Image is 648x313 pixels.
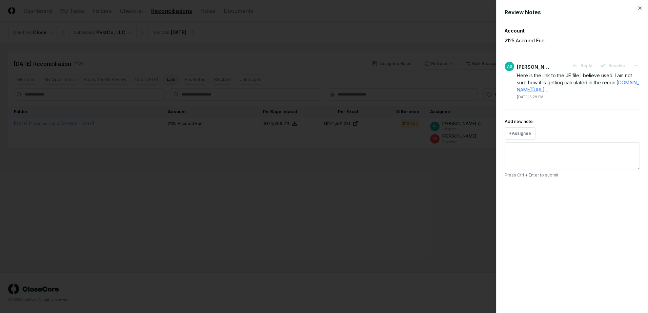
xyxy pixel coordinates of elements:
div: Here is the link to the JE file I believe used. I am not sure how it is getting calculated in the... [517,72,640,93]
div: Account [505,27,640,34]
div: Review Notes [505,8,640,16]
button: Resolve [596,60,629,72]
label: Add new note [505,119,533,124]
span: Resolve [608,63,625,69]
span: AS [507,64,512,69]
button: Reply [568,60,596,72]
div: [DATE] 3:29 PM [517,95,543,100]
div: [PERSON_NAME] [517,63,551,70]
button: +Assignee [505,127,535,140]
p: Press Ctrl + Enter to submit [505,172,640,178]
p: 2125 Accrued Fuel [505,37,616,44]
